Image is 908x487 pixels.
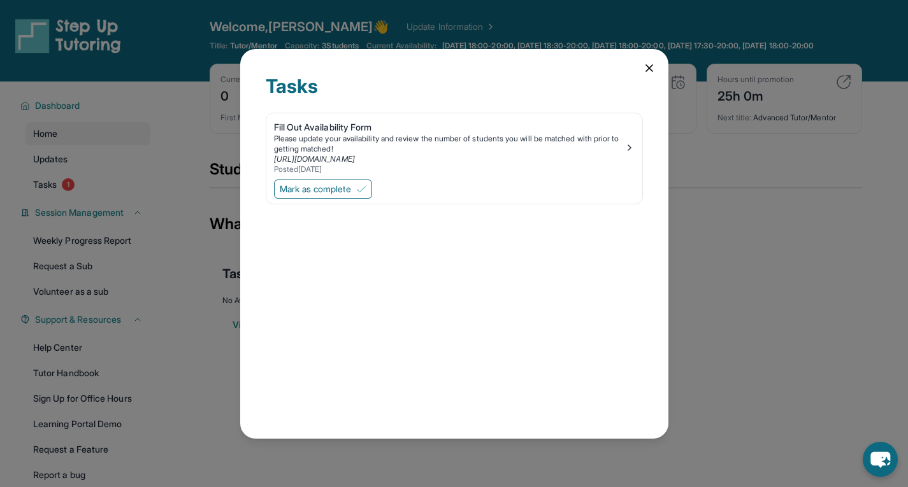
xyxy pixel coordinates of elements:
a: [URL][DOMAIN_NAME] [274,154,355,164]
img: Mark as complete [356,184,366,194]
div: Fill Out Availability Form [274,121,624,134]
a: Fill Out Availability FormPlease update your availability and review the number of students you w... [266,113,642,177]
span: Mark as complete [280,183,351,195]
div: Posted [DATE] [274,164,624,174]
div: Please update your availability and review the number of students you will be matched with prior ... [274,134,624,154]
button: Mark as complete [274,180,372,199]
button: chat-button [863,442,898,477]
div: Tasks [266,74,643,113]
